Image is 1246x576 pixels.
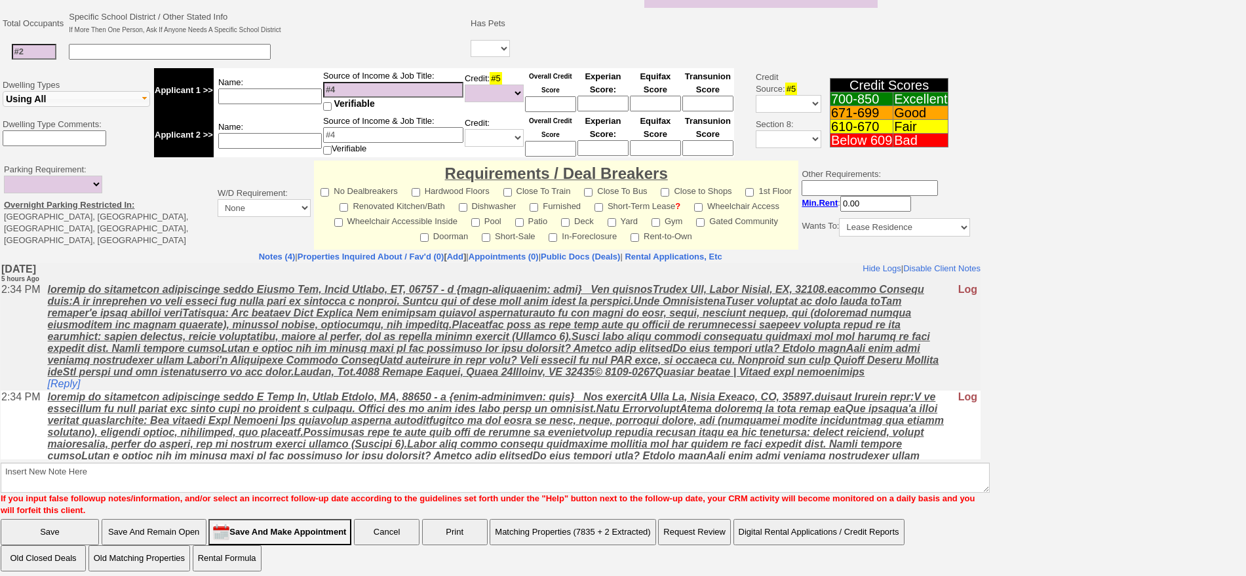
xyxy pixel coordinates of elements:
td: Has Pets [469,9,512,38]
label: Hardwood Floors [412,182,490,197]
td: Credit: [464,68,524,113]
button: Matching Properties (7835 + 2 Extracted) [490,519,655,545]
u: loremip do sitametcon adipiscinge seddo Eiusmo Tem, Incid Utlabo, ET, 06757 - d {magn-aliquaenim:... [47,21,939,115]
input: Old Closed Deals [1,545,86,571]
input: Doorman [420,233,429,242]
a: Hide Logs [862,1,901,10]
font: Requirements / Deal Breakers [445,164,668,182]
td: Specific School District / Other Stated Info [67,9,282,38]
td: Source of Income & Job Title: Verifiable [322,113,464,157]
font: Log [958,128,977,140]
input: Wheelchair Accessible Inside [334,218,343,227]
font: If More Then One Person, Ask If Anyone Needs A Specific School District [69,26,281,33]
label: Wheelchair Access [694,197,779,212]
input: Close To Train [503,188,512,197]
input: Deck [561,218,570,227]
nobr: Rental Applications, Etc [625,252,722,261]
input: Short-Term Lease? [594,203,603,212]
td: Parking Requirement: [GEOGRAPHIC_DATA], [GEOGRAPHIC_DATA], [GEOGRAPHIC_DATA], [GEOGRAPHIC_DATA], ... [1,161,214,250]
nobr: Wants To: [802,221,970,231]
a: Disable Client Notes [903,1,980,10]
input: Hardwood Floors [412,188,420,197]
a: Properties Inquired About / Fav'd (0) [298,252,444,261]
input: Furnished [530,203,538,212]
a: Add [447,252,463,261]
button: Request Review [658,519,731,545]
font: Experian Score: [585,71,621,94]
td: 700-850 [830,92,893,106]
input: Ask Customer: Do You Know Your Equifax Credit Score [630,140,681,156]
input: Ask Customer: Do You Know Your Experian Credit Score [577,140,629,156]
button: Digital Rental Applications / Credit Reports [733,519,905,545]
font: Log [958,21,977,32]
input: Patio [515,218,524,227]
label: Dishwasher [459,197,516,212]
label: 1st Floor [745,182,792,197]
td: Dwelling Types Dwelling Type Comments: [1,66,152,159]
input: Yard [608,218,616,227]
label: Gated Community [696,212,778,227]
input: Short-Sale [482,233,490,242]
font: Transunion Score [685,116,731,139]
td: Below 609 [830,134,893,147]
font: Experian Score: [585,116,621,139]
td: Other Requirements: [798,161,973,250]
a: Public Docs (Deals) [541,252,620,261]
label: In-Foreclosure [549,227,617,242]
font: Overall Credit Score [529,73,572,94]
span: Rent [819,198,838,208]
input: Gym [652,218,660,227]
button: Old Matching Properties [88,545,190,571]
a: [Reply] [47,115,80,126]
input: Save And Remain Open [102,519,206,545]
input: Ask Customer: Do You Know Your Experian Credit Score [577,96,629,111]
label: No Dealbreakers [321,182,398,197]
button: Rental Formula [193,545,262,571]
a: Appointments (0) [469,252,539,261]
span: #5 [785,83,797,95]
font: Equifax Score [640,71,671,94]
td: Fair [893,120,948,134]
span: Verifiable [334,98,375,109]
a: Rental Applications, Etc [623,252,722,261]
input: Ask Customer: Do You Know Your Transunion Credit Score [682,140,733,156]
nobr: : [802,198,911,208]
font: Equifax Score [640,116,671,139]
label: Patio [515,212,548,227]
td: 610-670 [830,120,893,134]
input: Pool [471,218,480,227]
button: Print [422,519,488,545]
button: Using All [3,91,150,107]
label: Close To Bus [584,182,647,197]
td: Total Occupants [1,9,67,38]
textarea: Insert New Note Here [1,463,990,493]
label: Renovated Kitchen/Bath [340,197,444,212]
label: Short-Sale [482,227,535,242]
td: Good [893,106,948,120]
input: Gated Community [696,218,705,227]
input: In-Foreclosure [549,233,557,242]
button: Cancel [354,519,419,545]
input: #4 [323,127,463,143]
b: [ ] [298,252,467,261]
label: Yard [608,212,638,227]
input: Ask Customer: Do You Know Your Overall Credit Score [525,96,576,112]
u: Overnight Parking Restricted In: [4,200,134,210]
input: Renovated Kitchen/Bath [340,203,348,212]
label: Furnished [530,197,581,212]
input: No Dealbreakers [321,188,329,197]
input: Rent-to-Own [631,233,639,242]
a: ? [675,201,680,211]
input: Ask Customer: Do You Know Your Transunion Credit Score [682,96,733,111]
input: Close To Bus [584,188,593,197]
label: Close to Shops [661,182,731,197]
td: Source of Income & Job Title: [322,68,464,113]
center: | | | | [1,251,981,263]
td: W/D Requirement: [214,161,314,250]
td: Applicant 2 >> [154,113,214,157]
input: #4 [323,82,463,98]
label: Gym [652,212,682,227]
label: Wheelchair Accessible Inside [334,212,458,227]
td: 671-699 [830,106,893,120]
